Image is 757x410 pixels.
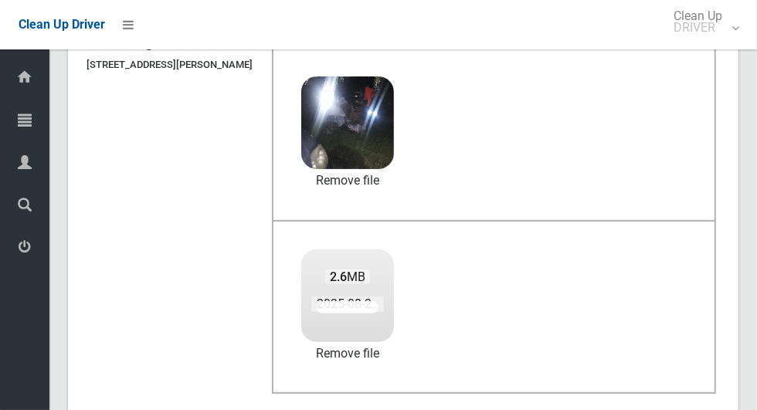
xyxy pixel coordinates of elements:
span: Clean Up Driver [19,17,105,32]
span: Clean Up [666,10,738,33]
span: 2025-08-2706.06.165709739683105471173.jpg [311,296,585,312]
h5: [STREET_ADDRESS][PERSON_NAME] [87,59,253,70]
small: DRIVER [674,22,722,33]
strong: 2.6 [330,269,347,284]
span: MB [325,269,371,284]
a: Clean Up Driver [19,13,105,36]
h2: Booking #480037 [87,30,253,50]
a: Remove file [301,342,394,365]
a: Remove file [301,169,394,192]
